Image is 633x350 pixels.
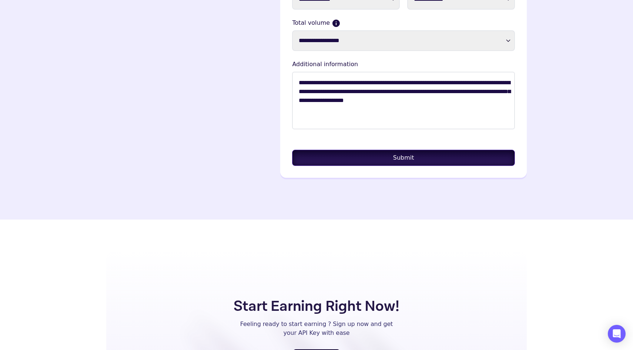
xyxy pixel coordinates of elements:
label: Total volume [292,18,515,27]
p: Feeling ready to start earning ? Sign up now and get your API Key with ease [240,320,393,337]
button: Current monthly volume your business makes in USD [333,20,339,27]
button: Submit [292,150,515,166]
div: Open Intercom Messenger [608,325,626,343]
h5: Start Earning Right Now! [234,295,399,317]
lable: Additional information [292,60,515,69]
